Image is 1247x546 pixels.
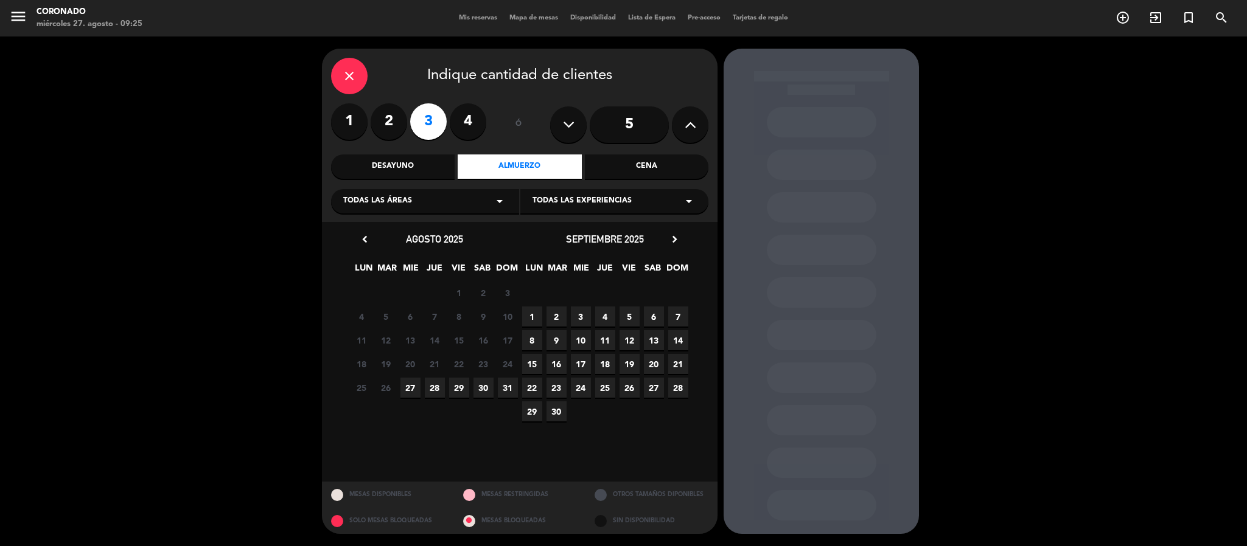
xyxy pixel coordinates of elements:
[400,330,421,350] span: 13
[473,283,494,303] span: 2
[585,508,718,534] div: SIN DISPONIBILIDAD
[37,6,142,18] div: Coronado
[425,378,445,398] span: 28
[620,330,640,350] span: 12
[425,330,445,350] span: 14
[425,354,445,374] span: 21
[352,330,372,350] span: 11
[401,261,421,281] span: MIE
[644,378,664,398] span: 27
[449,283,469,303] span: 1
[522,306,542,327] span: 1
[547,306,567,327] span: 2
[566,233,644,245] span: septiembre 2025
[644,354,664,374] span: 20
[331,154,455,179] div: Desayuno
[400,306,421,327] span: 6
[371,103,407,140] label: 2
[473,354,494,374] span: 23
[449,306,469,327] span: 8
[453,15,503,21] span: Mis reservas
[376,306,396,327] span: 5
[342,69,357,83] i: close
[400,354,421,374] span: 20
[496,261,516,281] span: DOM
[547,354,567,374] span: 16
[571,306,591,327] span: 3
[564,15,622,21] span: Disponibilidad
[1116,10,1130,25] i: add_circle_outline
[492,194,507,209] i: arrow_drop_down
[458,154,581,179] div: Almuerzo
[473,378,494,398] span: 30
[376,354,396,374] span: 19
[377,261,397,281] span: MAR
[400,378,421,398] span: 27
[352,378,372,398] span: 25
[548,261,568,281] span: MAR
[547,401,567,421] span: 30
[425,261,445,281] span: JUE
[1148,10,1163,25] i: exit_to_app
[571,354,591,374] span: 17
[454,482,586,508] div: MESAS RESTRINGIDAS
[37,18,142,30] div: miércoles 27. agosto - 09:25
[595,378,615,398] span: 25
[358,233,371,246] i: chevron_left
[571,330,591,350] span: 10
[425,306,445,327] span: 7
[343,195,412,207] span: Todas las áreas
[472,261,492,281] span: SAB
[406,233,463,245] span: agosto 2025
[571,378,591,398] span: 24
[619,261,639,281] span: VIE
[666,261,686,281] span: DOM
[376,330,396,350] span: 12
[9,7,27,26] i: menu
[352,354,372,374] span: 18
[322,508,454,534] div: SOLO MESAS BLOQUEADAS
[498,283,518,303] span: 3
[449,330,469,350] span: 15
[585,154,708,179] div: Cena
[322,482,454,508] div: MESAS DISPONIBLES
[524,261,544,281] span: LUN
[522,354,542,374] span: 15
[522,330,542,350] span: 8
[498,354,518,374] span: 24
[449,378,469,398] span: 29
[644,330,664,350] span: 13
[644,306,664,327] span: 6
[9,7,27,30] button: menu
[595,354,615,374] span: 18
[727,15,794,21] span: Tarjetas de regalo
[595,330,615,350] span: 11
[498,378,518,398] span: 31
[473,306,494,327] span: 9
[668,306,688,327] span: 7
[522,378,542,398] span: 22
[1181,10,1196,25] i: turned_in_not
[522,401,542,421] span: 29
[547,330,567,350] span: 9
[503,15,564,21] span: Mapa de mesas
[449,354,469,374] span: 22
[450,103,486,140] label: 4
[352,306,372,327] span: 4
[620,378,640,398] span: 26
[410,103,447,140] label: 3
[668,378,688,398] span: 28
[1214,10,1229,25] i: search
[668,233,681,246] i: chevron_right
[331,103,368,140] label: 1
[331,58,708,94] div: Indique cantidad de clientes
[585,482,718,508] div: OTROS TAMAÑOS DIPONIBLES
[533,195,632,207] span: Todas las experiencias
[498,330,518,350] span: 17
[547,378,567,398] span: 23
[620,306,640,327] span: 5
[643,261,663,281] span: SAB
[668,354,688,374] span: 21
[682,194,696,209] i: arrow_drop_down
[354,261,374,281] span: LUN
